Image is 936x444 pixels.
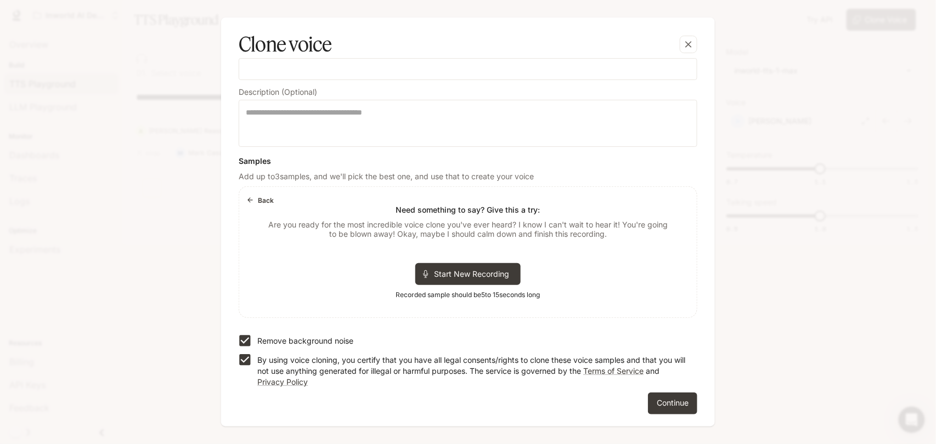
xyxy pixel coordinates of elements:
[239,171,697,182] p: Add up to 3 samples, and we'll pick the best one, and use that to create your voice
[239,156,697,167] h6: Samples
[257,355,689,388] p: By using voice cloning, you certify that you have all legal consents/rights to clone these voice ...
[257,335,353,346] p: Remove background noise
[239,31,331,58] h5: Clone voice
[583,366,644,375] a: Terms of Service
[396,204,540,215] p: Need something to say? Give this a try:
[396,289,540,300] span: Recorded sample should be 5 to 15 seconds long
[244,191,279,209] button: Back
[257,377,308,386] a: Privacy Policy
[266,220,670,239] p: Are you ready for the most incredible voice clone you've ever heard? I know I can't wait to hear ...
[415,263,521,285] div: Start New Recording
[239,88,317,96] p: Description (Optional)
[434,268,516,280] span: Start New Recording
[648,392,697,414] button: Continue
